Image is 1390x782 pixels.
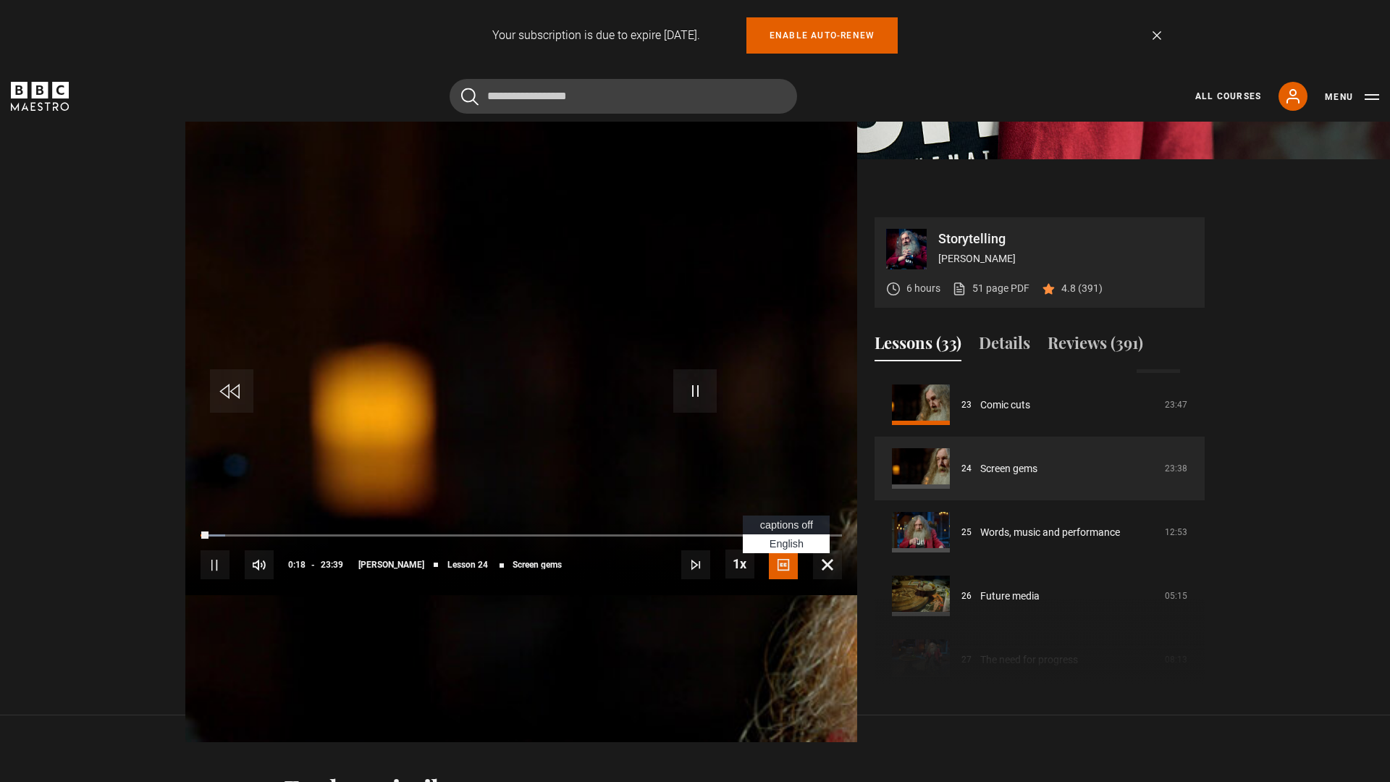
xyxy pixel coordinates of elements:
button: Details [979,331,1030,361]
span: [PERSON_NAME] [358,560,424,569]
button: Reviews (391) [1048,331,1143,361]
a: Future media [980,589,1040,604]
a: All Courses [1195,90,1261,103]
span: 23:39 [321,552,343,578]
button: Playback Rate [725,550,754,579]
a: Words, music and performance [980,525,1120,540]
button: Next Lesson [681,550,710,579]
svg: BBC Maestro [11,82,69,111]
button: Mute [245,550,274,579]
button: Lessons (33) [875,331,961,361]
a: Screen gems [980,461,1037,476]
span: 0:18 [288,552,306,578]
span: - [311,560,315,570]
p: 4.8 (391) [1061,281,1103,296]
p: [PERSON_NAME] [938,251,1193,266]
p: Your subscription is due to expire [DATE]. [492,27,700,44]
p: 6 hours [906,281,940,296]
button: Pause [201,550,229,579]
a: Comic cuts [980,398,1030,413]
p: Storytelling [938,232,1193,245]
span: English [770,538,804,550]
div: Progress Bar [201,534,842,537]
button: Fullscreen [813,550,842,579]
button: Submit the search query [461,88,479,106]
span: Screen gems [513,560,562,569]
a: Enable auto-renew [746,17,898,54]
span: captions off [760,519,813,531]
button: Captions [769,550,798,579]
a: 51 page PDF [952,281,1029,296]
video-js: Video Player [185,217,857,595]
span: Lesson 24 [447,560,488,569]
button: Toggle navigation [1325,90,1379,104]
input: Search [450,79,797,114]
